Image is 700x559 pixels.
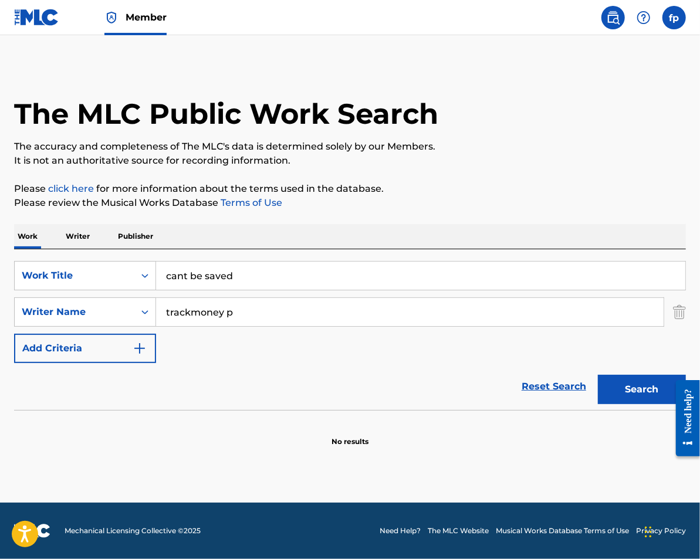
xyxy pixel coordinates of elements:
[14,154,686,168] p: It is not an authoritative source for recording information.
[62,224,93,249] p: Writer
[673,297,686,327] img: Delete Criterion
[14,9,59,26] img: MLC Logo
[114,224,157,249] p: Publisher
[22,269,127,283] div: Work Title
[516,374,592,399] a: Reset Search
[126,11,167,24] span: Member
[104,11,119,25] img: Top Rightsholder
[14,196,686,210] p: Please review the Musical Works Database
[662,6,686,29] div: User Menu
[496,526,629,536] a: Musical Works Database Terms of Use
[218,197,282,208] a: Terms of Use
[14,182,686,196] p: Please for more information about the terms used in the database.
[601,6,625,29] a: Public Search
[645,514,652,550] div: Drag
[14,140,686,154] p: The accuracy and completeness of The MLC's data is determined solely by our Members.
[48,183,94,194] a: click here
[332,422,368,447] p: No results
[14,96,438,131] h1: The MLC Public Work Search
[14,224,41,249] p: Work
[14,524,50,538] img: logo
[133,341,147,355] img: 9d2ae6d4665cec9f34b9.svg
[14,334,156,363] button: Add Criteria
[637,11,651,25] img: help
[606,11,620,25] img: search
[428,526,489,536] a: The MLC Website
[65,526,201,536] span: Mechanical Licensing Collective © 2025
[598,375,686,404] button: Search
[22,305,127,319] div: Writer Name
[667,371,700,466] iframe: Resource Center
[641,503,700,559] iframe: Chat Widget
[14,261,686,410] form: Search Form
[636,526,686,536] a: Privacy Policy
[380,526,421,536] a: Need Help?
[632,6,655,29] div: Help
